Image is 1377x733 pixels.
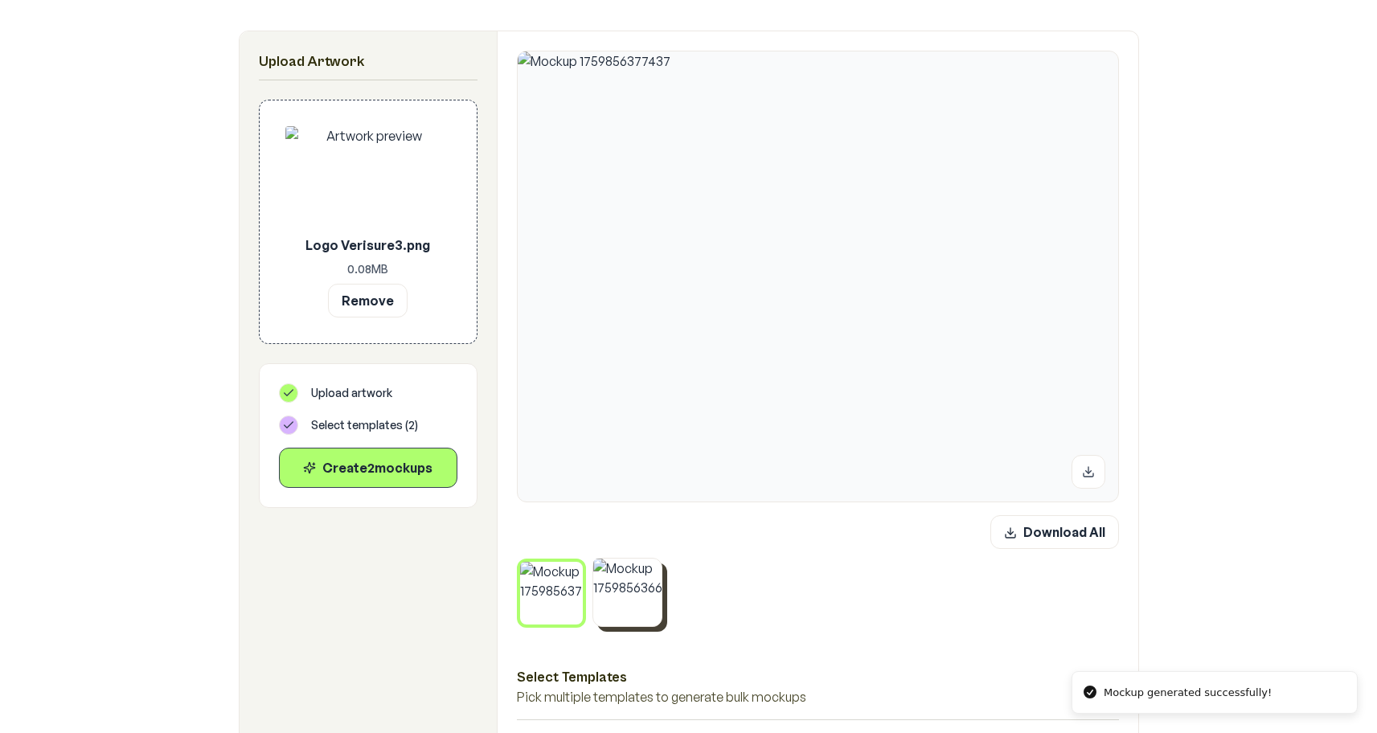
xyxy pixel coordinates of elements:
[293,458,444,477] div: Create 2 mockup s
[285,261,451,277] p: 0.08 MB
[279,448,457,488] button: Create2mockups
[311,417,418,433] span: Select templates ( 2 )
[518,51,1118,502] img: Mockup 1759856377437
[285,126,451,229] img: Artwork preview
[311,385,392,401] span: Upload artwork
[520,562,584,625] img: Mockup 1759856377437
[259,51,477,73] h2: Upload Artwork
[328,284,408,317] button: Remove
[285,235,451,255] p: Logo Verisure3.png
[517,687,1119,706] p: Pick multiple templates to generate bulk mockups
[517,666,1119,687] h3: Select Templates
[1072,455,1105,489] button: Download mockup
[593,559,662,627] img: Mockup 1759856366491
[990,515,1119,549] button: Download All
[1104,685,1272,701] div: Mockup generated successfully!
